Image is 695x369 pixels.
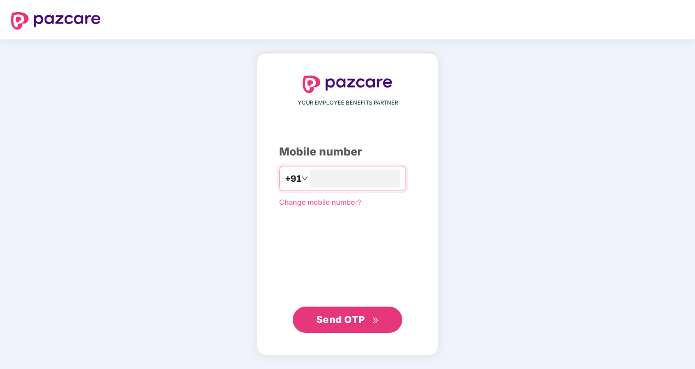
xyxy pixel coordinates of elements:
[285,172,302,186] span: +91
[11,12,101,30] img: logo
[293,307,402,333] button: Send OTPdouble-right
[372,317,379,324] span: double-right
[279,198,362,206] a: Change mobile number?
[279,143,416,160] div: Mobile number
[316,314,365,325] span: Send OTP
[303,76,392,93] img: logo
[302,175,308,182] span: down
[298,99,398,107] span: YOUR EMPLOYEE BENEFITS PARTNER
